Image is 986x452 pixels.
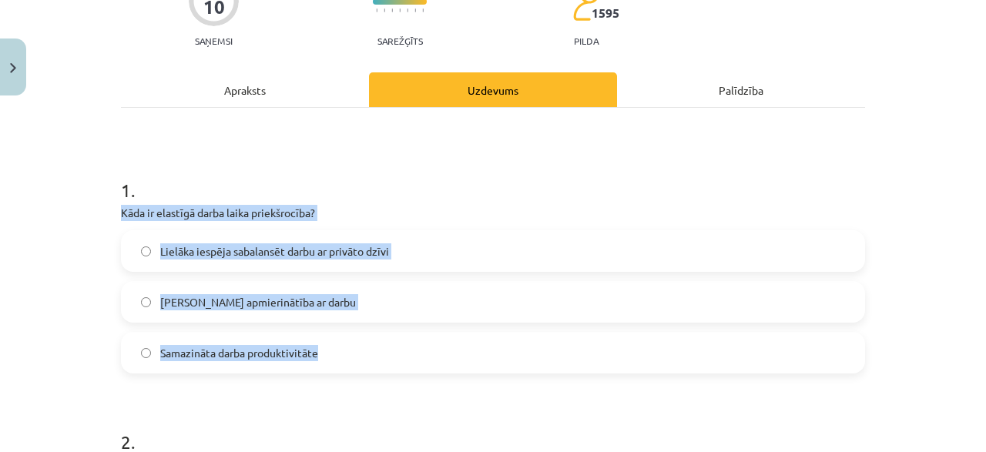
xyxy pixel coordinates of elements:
p: Kāda ir elastīgā darba laika priekšrocība? [121,205,865,221]
span: Lielāka iespēja sabalansēt darbu ar privāto dzīvi [160,243,389,259]
span: [PERSON_NAME] apmierinātība ar darbu [160,294,356,310]
h1: 1 . [121,152,865,200]
div: Uzdevums [369,72,617,107]
img: icon-short-line-57e1e144782c952c97e751825c79c345078a6d821885a25fce030b3d8c18986b.svg [391,8,393,12]
img: icon-short-line-57e1e144782c952c97e751825c79c345078a6d821885a25fce030b3d8c18986b.svg [407,8,408,12]
span: 1595 [592,6,619,20]
img: icon-short-line-57e1e144782c952c97e751825c79c345078a6d821885a25fce030b3d8c18986b.svg [376,8,377,12]
div: Apraksts [121,72,369,107]
img: icon-short-line-57e1e144782c952c97e751825c79c345078a6d821885a25fce030b3d8c18986b.svg [399,8,401,12]
img: icon-close-lesson-0947bae3869378f0d4975bcd49f059093ad1ed9edebbc8119c70593378902aed.svg [10,63,16,73]
img: icon-short-line-57e1e144782c952c97e751825c79c345078a6d821885a25fce030b3d8c18986b.svg [384,8,385,12]
p: Sarežģīts [377,35,423,46]
span: Samazināta darba produktivitāte [160,345,318,361]
h1: 2 . [121,404,865,452]
input: [PERSON_NAME] apmierinātība ar darbu [141,297,151,307]
p: pilda [574,35,599,46]
p: Saņemsi [189,35,239,46]
img: icon-short-line-57e1e144782c952c97e751825c79c345078a6d821885a25fce030b3d8c18986b.svg [414,8,416,12]
img: icon-short-line-57e1e144782c952c97e751825c79c345078a6d821885a25fce030b3d8c18986b.svg [422,8,424,12]
div: Palīdzība [617,72,865,107]
input: Lielāka iespēja sabalansēt darbu ar privāto dzīvi [141,246,151,256]
input: Samazināta darba produktivitāte [141,348,151,358]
